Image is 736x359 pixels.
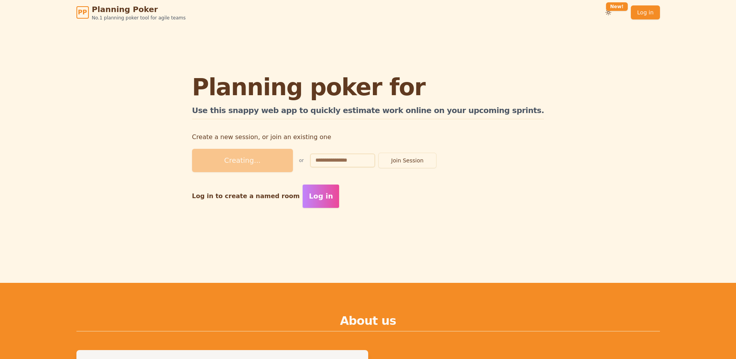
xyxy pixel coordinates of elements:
h2: About us [76,314,660,331]
div: New! [606,2,628,11]
span: or [299,157,304,164]
span: No.1 planning poker tool for agile teams [92,15,186,21]
h2: Use this snappy web app to quickly estimate work online on your upcoming sprints. [192,105,544,119]
p: Log in to create a named room [192,191,300,202]
a: PPPlanning PokerNo.1 planning poker tool for agile teams [76,4,186,21]
span: PP [78,8,87,17]
button: Join Session [378,153,436,168]
p: Create a new session, or join an existing one [192,132,544,143]
button: Log in [303,185,339,208]
a: Log in [631,5,660,19]
h1: Planning poker for [192,75,544,99]
span: Log in [309,191,333,202]
button: New! [601,5,615,19]
span: Planning Poker [92,4,186,15]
